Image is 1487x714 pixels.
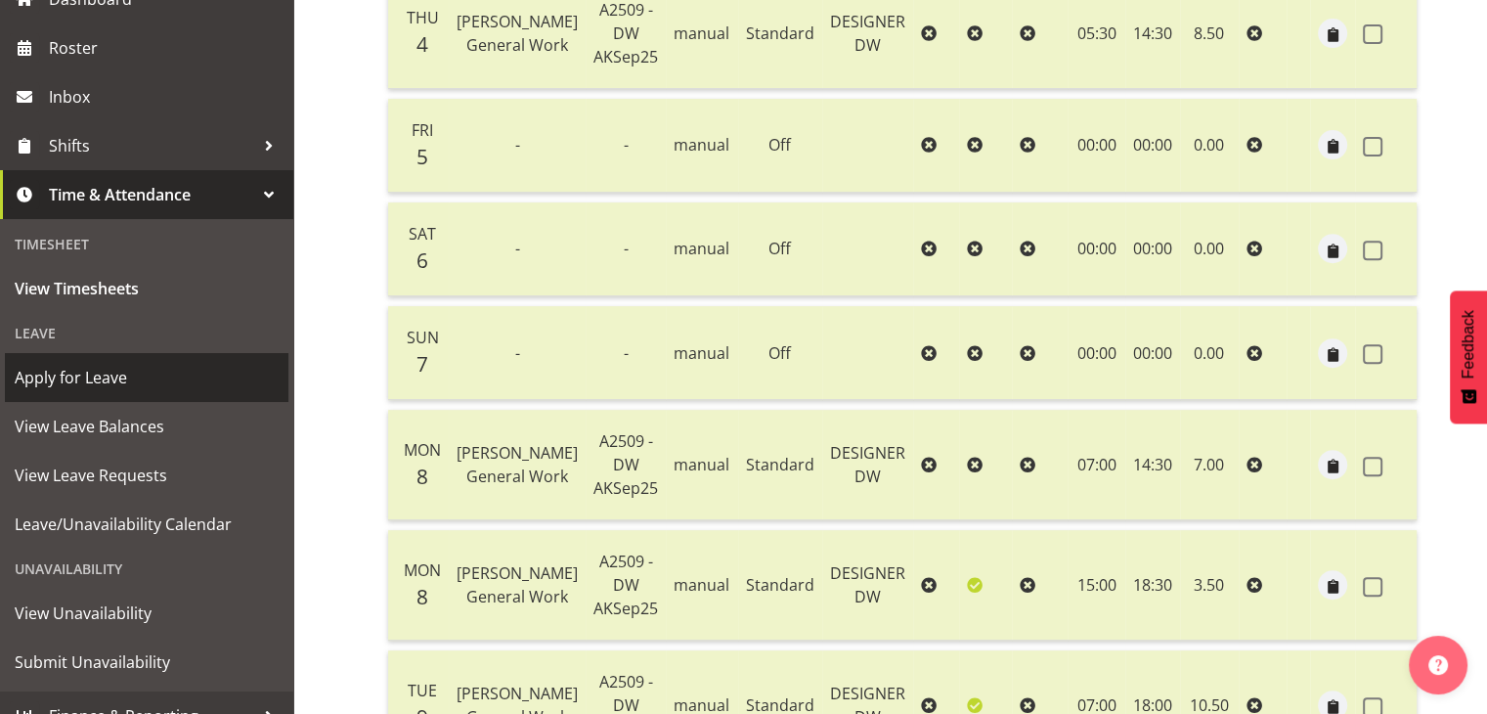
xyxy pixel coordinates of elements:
[49,33,284,63] span: Roster
[5,313,288,353] div: Leave
[1450,290,1487,424] button: Feedback - Show survey
[1428,655,1448,675] img: help-xxl-2.png
[15,412,279,441] span: View Leave Balances
[1068,410,1125,520] td: 07:00
[416,143,428,170] span: 5
[624,134,629,156] span: -
[674,22,729,44] span: manual
[1068,530,1125,641] td: 15:00
[457,442,578,487] span: [PERSON_NAME] General Work
[830,442,905,487] span: DESIGNER DW
[5,638,288,687] a: Submit Unavailability
[1460,310,1477,379] span: Feedback
[1125,410,1180,520] td: 14:30
[412,119,433,141] span: Fri
[738,99,822,193] td: Off
[515,134,520,156] span: -
[49,131,254,160] span: Shifts
[5,451,288,500] a: View Leave Requests
[408,680,437,701] span: Tue
[515,342,520,364] span: -
[1068,306,1125,400] td: 00:00
[15,599,279,628] span: View Unavailability
[674,454,729,475] span: manual
[5,224,288,264] div: Timesheet
[416,350,428,378] span: 7
[674,342,729,364] span: manual
[416,463,428,490] span: 8
[5,549,288,589] div: Unavailability
[624,342,629,364] span: -
[404,559,441,581] span: Mon
[738,202,822,296] td: Off
[49,180,254,209] span: Time & Attendance
[407,7,439,28] span: Thu
[674,238,729,259] span: manual
[674,134,729,156] span: manual
[830,11,905,56] span: DESIGNER DW
[1125,99,1180,193] td: 00:00
[407,327,439,348] span: Sun
[1068,99,1125,193] td: 00:00
[15,274,279,303] span: View Timesheets
[457,11,578,56] span: [PERSON_NAME] General Work
[416,583,428,610] span: 8
[5,402,288,451] a: View Leave Balances
[5,264,288,313] a: View Timesheets
[1180,99,1239,193] td: 0.00
[49,82,284,112] span: Inbox
[1125,530,1180,641] td: 18:30
[738,306,822,400] td: Off
[1125,306,1180,400] td: 00:00
[416,246,428,274] span: 6
[593,430,658,499] span: A2509 - DW AKSep25
[1180,530,1239,641] td: 3.50
[1180,202,1239,296] td: 0.00
[1068,202,1125,296] td: 00:00
[674,574,729,596] span: manual
[409,223,436,245] span: Sat
[1125,202,1180,296] td: 00:00
[830,562,905,607] span: DESIGNER DW
[15,647,279,677] span: Submit Unavailability
[5,353,288,402] a: Apply for Leave
[738,530,822,641] td: Standard
[5,589,288,638] a: View Unavailability
[15,510,279,539] span: Leave/Unavailability Calendar
[515,238,520,259] span: -
[457,562,578,607] span: [PERSON_NAME] General Work
[624,238,629,259] span: -
[1180,410,1239,520] td: 7.00
[404,439,441,461] span: Mon
[15,461,279,490] span: View Leave Requests
[1180,306,1239,400] td: 0.00
[416,30,428,58] span: 4
[593,551,658,619] span: A2509 - DW AKSep25
[738,410,822,520] td: Standard
[5,500,288,549] a: Leave/Unavailability Calendar
[15,363,279,392] span: Apply for Leave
